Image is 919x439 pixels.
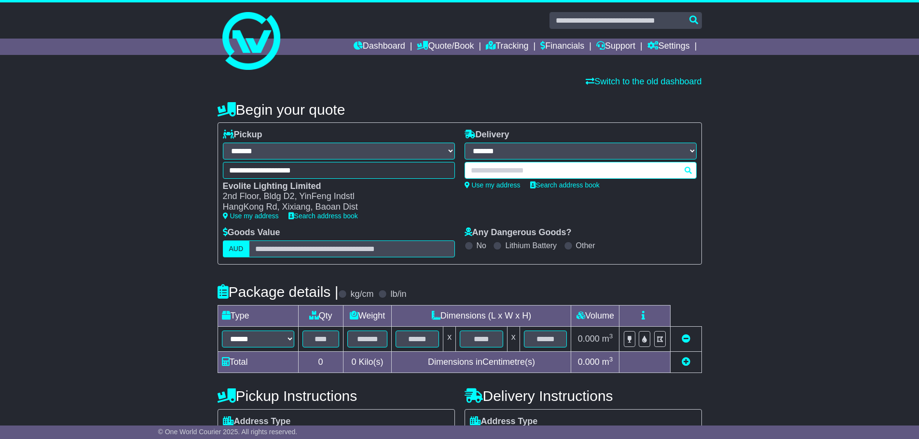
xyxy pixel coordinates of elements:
div: Evolite Lighting Limited [223,181,445,192]
span: 0 [351,357,356,367]
label: Other [576,241,595,250]
td: Dimensions in Centimetre(s) [392,351,571,372]
label: kg/cm [350,289,373,300]
sup: 3 [609,333,613,340]
td: Dimensions (L x W x H) [392,305,571,326]
span: m [602,357,613,367]
a: Support [596,39,635,55]
label: No [477,241,486,250]
span: 0.000 [578,334,600,344]
div: 2nd Floor, Bldg D2, YinFeng Indstl [223,191,445,202]
td: Kilo(s) [343,351,392,372]
label: Address Type [470,416,538,427]
a: Financials [540,39,584,55]
span: 0.000 [578,357,600,367]
sup: 3 [609,356,613,363]
a: Use my address [465,181,521,189]
div: HangKong Rd, Xixiang, Baoan Dist [223,202,445,213]
a: Dashboard [354,39,405,55]
a: Settings [647,39,690,55]
a: Add new item [682,357,690,367]
td: x [507,326,520,351]
h4: Package details | [218,284,339,300]
label: Lithium Battery [505,241,557,250]
a: Search address book [288,212,358,220]
span: m [602,334,613,344]
td: Qty [298,305,343,326]
td: x [443,326,456,351]
label: Any Dangerous Goods? [465,227,572,238]
a: Tracking [486,39,528,55]
a: Use my address [223,212,279,220]
label: Delivery [465,130,509,140]
label: Address Type [223,416,291,427]
td: Volume [571,305,619,326]
a: Remove this item [682,334,690,344]
h4: Delivery Instructions [465,388,702,404]
td: Weight [343,305,392,326]
td: 0 [298,351,343,372]
h4: Begin your quote [218,102,702,118]
label: AUD [223,240,250,257]
typeahead: Please provide city [465,162,697,179]
a: Search address book [530,181,600,189]
span: © One World Courier 2025. All rights reserved. [158,428,298,436]
label: Goods Value [223,227,280,238]
td: Type [218,305,298,326]
td: Total [218,351,298,372]
a: Switch to the old dashboard [586,77,701,86]
label: Pickup [223,130,262,140]
label: lb/in [390,289,406,300]
h4: Pickup Instructions [218,388,455,404]
a: Quote/Book [417,39,474,55]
